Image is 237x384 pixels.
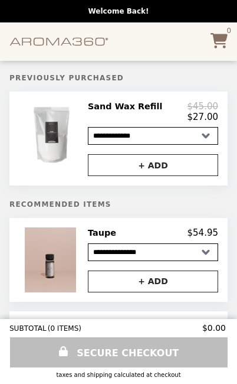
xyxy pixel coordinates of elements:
[88,101,167,112] h2: Sand Wax Refill
[187,101,219,112] p: $45.00
[187,112,219,122] p: $27.00
[88,7,149,15] p: Welcome Back!
[88,127,218,145] select: Select a product variant
[226,27,231,34] span: 0
[88,243,218,261] select: Select a product variant
[25,227,80,292] img: Taupe
[187,227,219,238] p: $54.95
[202,323,228,333] span: $0.00
[9,372,228,378] div: Taxes and Shipping calculated at checkout
[9,324,48,333] span: SUBTOTAL
[18,101,87,167] img: Sand Wax Refill
[9,200,228,209] h5: Recommended Items
[88,227,121,238] h2: Taupe
[48,324,81,333] span: ( 0 ITEMS )
[9,74,228,82] h5: Previously Purchased
[88,271,218,292] button: + ADD
[9,30,108,54] img: Brand Logo
[88,154,218,176] button: + ADD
